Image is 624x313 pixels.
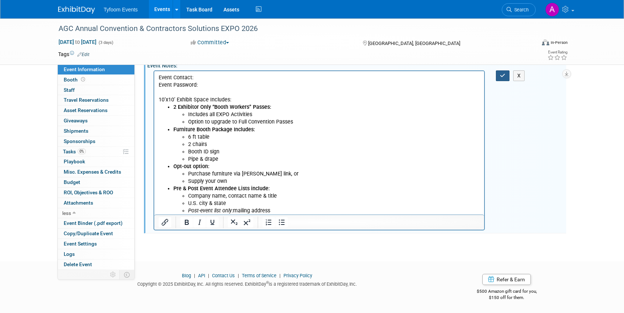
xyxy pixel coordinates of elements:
[98,40,113,45] span: (3 days)
[192,273,197,278] span: |
[58,39,97,45] span: [DATE] [DATE]
[58,85,134,95] a: Staff
[368,41,460,46] span: [GEOGRAPHIC_DATA], [GEOGRAPHIC_DATA]
[64,87,75,93] span: Staff
[58,157,134,167] a: Playbook
[104,7,138,13] span: Tyfoom Events
[58,239,134,249] a: Event Settings
[58,116,134,126] a: Giveaways
[180,217,193,227] button: Bold
[64,189,113,195] span: ROI, Objectives & ROO
[58,65,134,74] a: Event Information
[64,230,113,236] span: Copy/Duplicate Event
[266,281,269,285] sup: ®
[58,188,134,198] a: ROI, Objectives & ROO
[119,270,134,279] td: Toggle Event Tabs
[502,3,536,16] a: Search
[64,200,93,206] span: Attachments
[206,217,219,227] button: Underline
[154,71,484,215] iframe: Rich Text Area
[182,273,191,278] a: Blog
[283,273,312,278] a: Privacy Policy
[78,149,86,154] span: 0%
[58,229,134,239] a: Copy/Duplicate Event
[447,295,566,301] div: $150 off for them.
[58,279,437,288] div: Copyright © 2025 ExhibitDay, Inc. All rights reserved. ExhibitDay is a registered trademark of Ex...
[275,217,288,227] button: Bullet list
[236,273,241,278] span: |
[62,210,71,216] span: less
[64,77,87,83] span: Booth
[188,39,232,46] button: Committed
[58,208,134,218] a: less
[58,167,134,177] a: Misc. Expenses & Credits
[80,77,87,82] span: Booth not reserved yet
[58,249,134,259] a: Logs
[482,274,531,285] a: Refer & Earn
[542,39,549,45] img: Format-Inperson.png
[206,273,211,278] span: |
[58,177,134,187] a: Budget
[64,179,80,185] span: Budget
[64,220,123,226] span: Event Binder (.pdf export)
[64,169,121,175] span: Misc. Expenses & Credits
[58,260,134,269] a: Delete Event
[64,261,92,267] span: Delete Event
[58,95,134,105] a: Travel Reservations
[212,273,235,278] a: Contact Us
[56,22,525,35] div: AGC Annual Convention & Contractors Solutions EXPO 2026
[58,126,134,136] a: Shipments
[64,97,109,103] span: Travel Reservations
[58,218,134,228] a: Event Binder (.pdf export)
[77,52,89,57] a: Edit
[63,149,86,154] span: Tasks
[492,38,568,49] div: Event Format
[58,105,134,115] a: Asset Reservations
[64,251,75,257] span: Logs
[58,75,134,85] a: Booth
[262,217,275,227] button: Numbered list
[512,7,529,13] span: Search
[64,118,88,124] span: Giveaways
[447,284,566,300] div: $500 Amazon gift card for you,
[241,217,253,227] button: Superscript
[58,198,134,208] a: Attachments
[278,273,282,278] span: |
[64,128,88,134] span: Shipments
[545,3,559,17] img: Angie Nichols
[58,147,134,157] a: Tasks0%
[64,241,97,247] span: Event Settings
[107,270,120,279] td: Personalize Event Tab Strip
[58,6,95,14] img: ExhibitDay
[547,51,567,54] div: Event Rating
[64,138,95,144] span: Sponsorships
[550,40,568,45] div: In-Person
[64,107,107,113] span: Asset Reservations
[58,136,134,146] a: Sponsorships
[58,51,89,58] td: Tags
[159,217,171,227] button: Insert/edit link
[513,70,525,81] button: X
[64,66,105,72] span: Event Information
[228,217,240,227] button: Subscript
[64,159,85,164] span: Playbook
[198,273,205,278] a: API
